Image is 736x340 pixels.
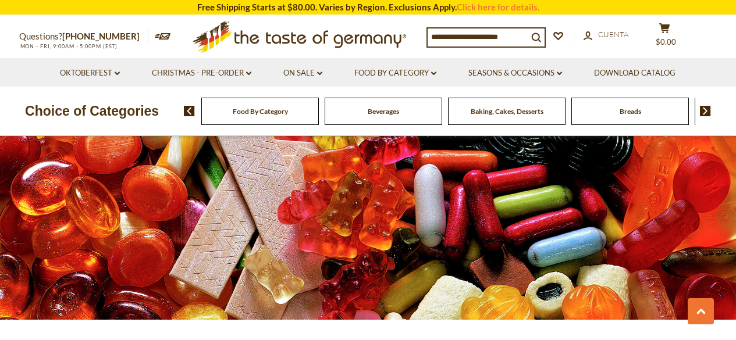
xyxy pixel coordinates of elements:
a: Oktoberfest [60,67,120,80]
span: $0.00 [656,37,676,46]
a: On Sale [283,67,322,80]
span: MON - FRI, 9:00AM - 5:00PM (EST) [19,43,118,49]
img: previous arrow [184,106,195,116]
a: Christmas - PRE-ORDER [152,67,251,80]
span: Cuenta [598,30,628,39]
a: [PHONE_NUMBER] [62,31,140,41]
a: Seasons & Occasions [468,67,562,80]
a: Cuenta [584,28,628,41]
a: Baking, Cakes, Desserts [471,107,543,116]
a: Breads [620,107,641,116]
a: Download Catalog [594,67,675,80]
a: Click here for details. [457,2,539,12]
a: Beverages [368,107,399,116]
a: Food By Category [354,67,436,80]
button: $0.00 [648,23,682,52]
a: Food By Category [233,107,288,116]
p: Questions? [19,29,148,44]
img: next arrow [700,106,711,116]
